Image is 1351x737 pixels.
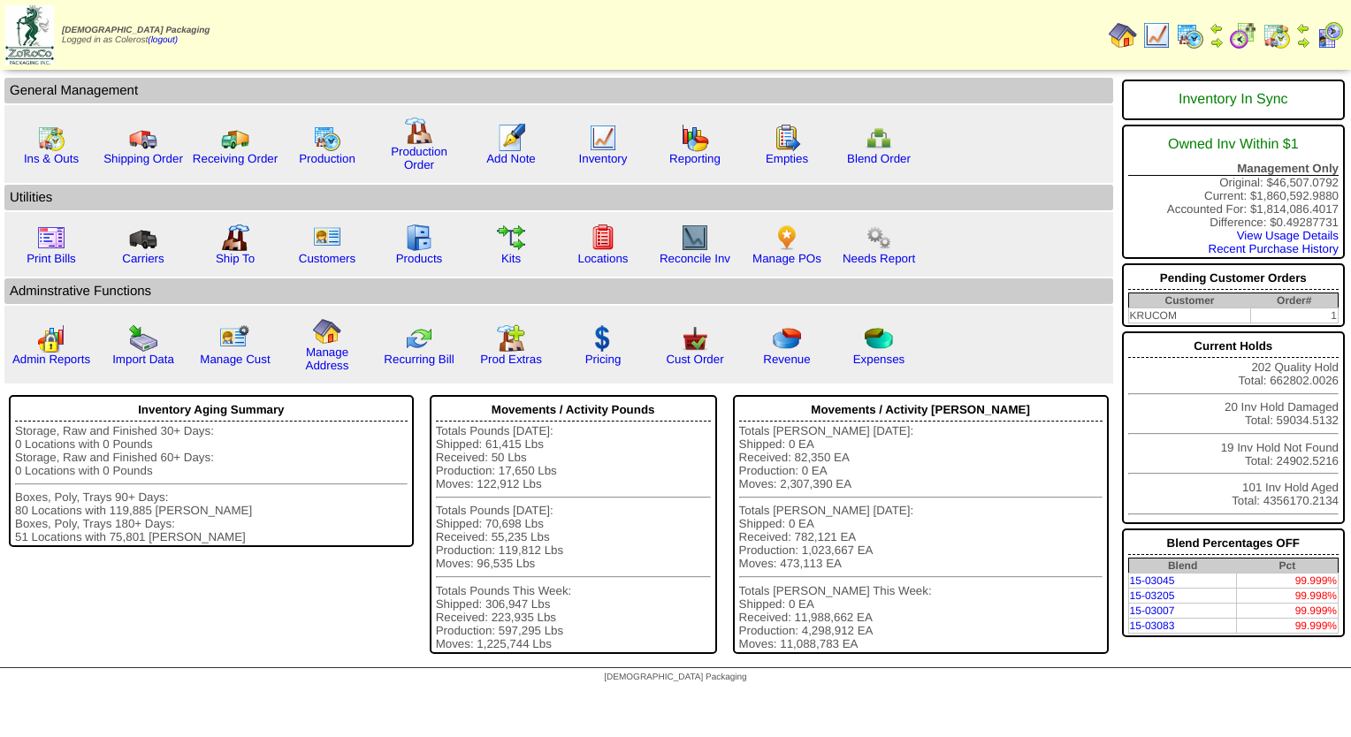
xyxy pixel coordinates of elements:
a: Production [299,152,355,165]
img: managecust.png [219,324,252,353]
span: Logged in as Colerost [62,26,210,45]
a: Add Note [486,152,536,165]
img: calendarprod.gif [313,124,341,152]
a: Expenses [853,353,905,366]
img: invoice2.gif [37,224,65,252]
img: cust_order.png [681,324,709,353]
a: Blend Order [847,152,911,165]
a: Empties [766,152,808,165]
a: Reporting [669,152,721,165]
a: Manage POs [752,252,821,265]
a: Recent Purchase History [1209,242,1339,255]
img: workorder.gif [773,124,801,152]
a: Pricing [585,353,622,366]
img: arrowright.gif [1296,35,1310,49]
img: graph2.png [37,324,65,353]
img: calendarprod.gif [1176,21,1204,49]
img: import.gif [129,324,157,353]
a: Admin Reports [12,353,90,366]
td: General Management [4,78,1113,103]
a: 15-03045 [1130,574,1175,587]
div: Movements / Activity [PERSON_NAME] [739,399,1103,422]
th: Blend [1128,558,1237,574]
div: Totals [PERSON_NAME] [DATE]: Shipped: 0 EA Received: 82,350 EA Production: 0 EA Moves: 2,307,390 ... [739,424,1103,650]
a: Ship To [216,252,255,265]
a: Manage Cust [200,353,270,366]
a: Locations [577,252,628,265]
a: Production Order [391,145,447,171]
td: 99.999% [1237,574,1339,589]
img: locations.gif [589,224,617,252]
img: line_graph2.gif [681,224,709,252]
img: prodextras.gif [497,324,525,353]
img: network.png [865,124,893,152]
img: arrowright.gif [1210,35,1224,49]
td: 1 [1250,308,1338,323]
a: 15-03083 [1130,619,1175,632]
a: Shipping Order [103,152,183,165]
a: Receiving Order [193,152,278,165]
img: calendarinout.gif [37,124,65,152]
img: po.png [773,224,801,252]
img: graph.gif [681,124,709,152]
img: home.gif [313,317,341,346]
img: pie_chart2.png [865,324,893,353]
td: KRUCOM [1128,308,1250,323]
img: calendarinout.gif [1263,21,1291,49]
img: line_graph.gif [1142,21,1171,49]
a: Ins & Outs [24,152,79,165]
div: Storage, Raw and Finished 30+ Days: 0 Locations with 0 Pounds Storage, Raw and Finished 60+ Days:... [15,424,408,543]
td: 99.999% [1237,604,1339,619]
td: 99.998% [1237,589,1339,604]
img: workflow.png [865,224,893,252]
div: 202 Quality Hold Total: 662802.0026 20 Inv Hold Damaged Total: 59034.5132 19 Inv Hold Not Found T... [1122,331,1345,524]
div: Management Only [1128,162,1339,176]
img: orders.gif [497,124,525,152]
div: Movements / Activity Pounds [436,399,711,422]
div: Original: $46,507.0792 Current: $1,860,592.9880 Accounted For: $1,814,086.4017 Difference: $0.492... [1122,125,1345,259]
a: Cust Order [666,353,723,366]
img: pie_chart.png [773,324,801,353]
img: truck.gif [129,124,157,152]
img: customers.gif [313,224,341,252]
img: arrowleft.gif [1210,21,1224,35]
img: factory2.gif [221,224,249,252]
a: Customers [299,252,355,265]
div: Pending Customer Orders [1128,267,1339,290]
th: Customer [1128,293,1250,308]
div: Inventory Aging Summary [15,399,408,422]
td: Utilities [4,185,1113,210]
a: Manage Address [306,346,349,372]
img: dollar.gif [589,324,617,353]
td: Adminstrative Functions [4,278,1113,304]
a: Carriers [122,252,164,265]
a: Inventory [579,152,628,165]
th: Pct [1237,558,1339,574]
a: 15-03205 [1130,589,1175,602]
span: [DEMOGRAPHIC_DATA] Packaging [604,672,746,682]
img: workflow.gif [497,224,525,252]
div: Totals Pounds [DATE]: Shipped: 61,415 Lbs Received: 50 Lbs Production: 17,650 Lbs Moves: 122,912 ... [436,424,711,650]
img: calendarblend.gif [1229,21,1257,49]
a: Products [396,252,443,265]
img: line_graph.gif [589,124,617,152]
a: Revenue [763,353,810,366]
img: reconcile.gif [405,324,433,353]
img: zoroco-logo-small.webp [5,5,54,65]
img: factory.gif [405,117,433,145]
th: Order# [1250,293,1338,308]
a: Needs Report [843,252,915,265]
img: truck2.gif [221,124,249,152]
a: (logout) [148,35,178,45]
a: 15-03007 [1130,604,1175,617]
img: calendarcustomer.gif [1316,21,1344,49]
div: Current Holds [1128,335,1339,358]
img: cabinet.gif [405,224,433,252]
a: Print Bills [27,252,76,265]
div: Owned Inv Within $1 [1128,128,1339,162]
a: Reconcile Inv [660,252,730,265]
img: arrowleft.gif [1296,21,1310,35]
img: truck3.gif [129,224,157,252]
img: home.gif [1109,21,1137,49]
span: [DEMOGRAPHIC_DATA] Packaging [62,26,210,35]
